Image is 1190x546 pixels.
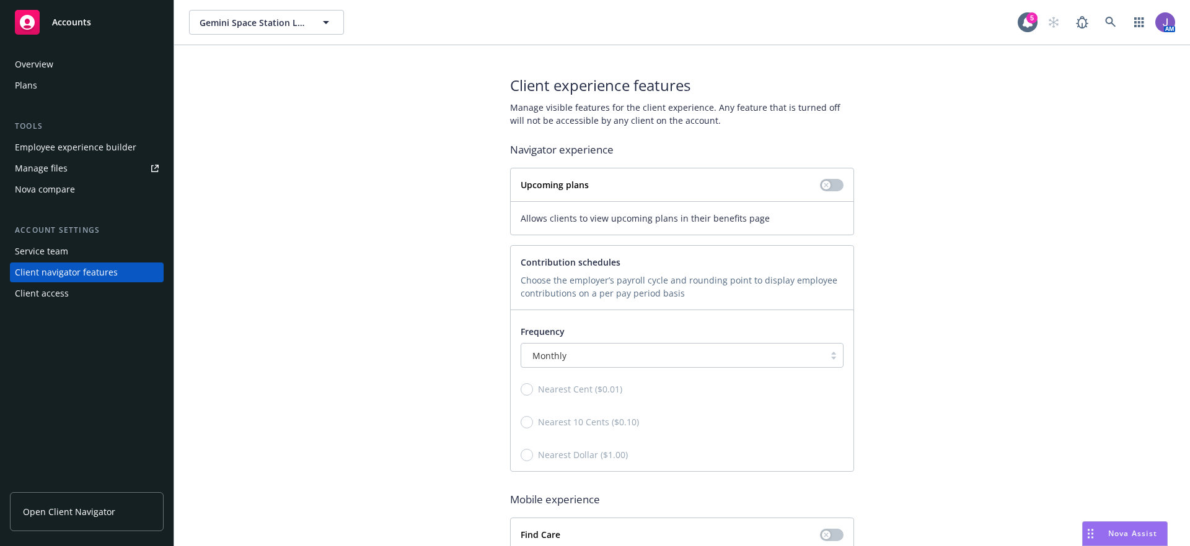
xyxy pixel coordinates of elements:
[521,274,844,300] p: Choose the employer’s payroll cycle and rounding point to display employee contributions on a per...
[15,158,68,178] div: Manage files
[10,180,164,199] a: Nova compare
[538,383,622,396] span: Nearest Cent ($0.01)
[189,10,344,35] button: Gemini Space Station LLC
[1155,12,1175,32] img: photo
[10,262,164,282] a: Client navigator features
[10,241,164,261] a: Service team
[10,224,164,236] div: Account settings
[10,158,164,178] a: Manage files
[15,241,68,261] div: Service team
[521,325,844,338] p: Frequency
[10,120,164,132] div: Tools
[15,262,118,282] div: Client navigator features
[23,505,115,518] span: Open Client Navigator
[10,54,164,74] a: Overview
[1026,12,1038,24] div: 5
[1082,521,1168,546] button: Nova Assist
[15,180,75,199] div: Nova compare
[510,101,854,127] span: Manage visible features for the client experience. Any feature that is turned off will not be acc...
[52,17,91,27] span: Accounts
[10,76,164,95] a: Plans
[15,54,53,74] div: Overview
[1083,522,1098,545] div: Drag to move
[10,137,164,157] a: Employee experience builder
[200,16,307,29] span: Gemini Space Station LLC
[521,383,533,396] input: Nearest Cent ($0.01)
[1098,10,1123,35] a: Search
[1108,528,1157,539] span: Nova Assist
[532,349,566,362] span: Monthly
[1070,10,1095,35] a: Report a Bug
[1041,10,1066,35] a: Start snowing
[15,76,37,95] div: Plans
[521,416,533,428] input: Nearest 10 Cents ($0.10)
[521,179,589,191] strong: Upcoming plans
[10,284,164,303] a: Client access
[521,529,560,540] strong: Find Care
[510,75,854,96] span: Client experience features
[15,284,69,303] div: Client access
[521,212,844,225] span: Allows clients to view upcoming plans in their benefits page
[527,349,818,362] span: Monthly
[1127,10,1152,35] a: Switch app
[538,415,639,428] span: Nearest 10 Cents ($0.10)
[510,492,854,508] span: Mobile experience
[15,137,136,157] div: Employee experience builder
[538,448,628,461] span: Nearest Dollar ($1.00)
[510,142,854,158] span: Navigator experience
[521,256,844,269] p: Contribution schedules
[10,5,164,40] a: Accounts
[521,449,533,461] input: Nearest Dollar ($1.00)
